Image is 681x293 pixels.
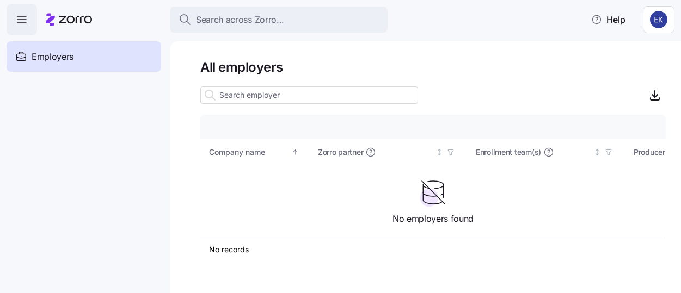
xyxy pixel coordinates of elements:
div: Sorted ascending [291,148,299,156]
div: Not sorted [593,148,601,156]
span: Employers [32,50,73,64]
span: Search across Zorro... [196,13,284,27]
div: Company name [209,146,290,158]
th: Enrollment team(s)Not sorted [467,140,625,165]
input: Search employer [200,86,418,104]
div: No records [209,244,565,255]
span: Zorro partner [318,147,363,158]
span: No employers found [392,212,474,226]
th: Zorro partnerNot sorted [309,140,467,165]
span: Enrollment team(s) [476,147,541,158]
button: Help [582,9,634,30]
a: Employers [7,41,161,72]
span: Help [591,13,625,26]
img: 54a087820e839c6e3e8ea3052cfb8d35 [650,11,667,28]
h1: All employers [200,59,666,76]
button: Search across Zorro... [170,7,388,33]
th: Company nameSorted ascending [200,140,309,165]
div: Not sorted [435,148,443,156]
